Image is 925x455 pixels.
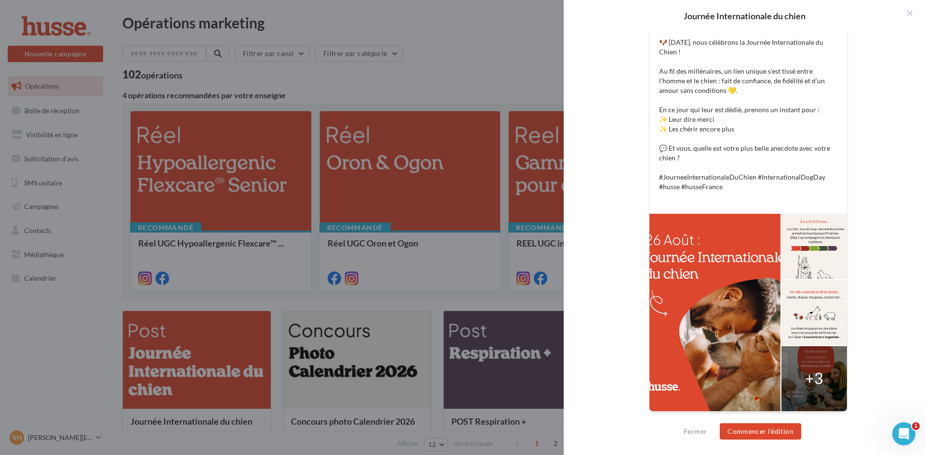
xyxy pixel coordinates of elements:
div: Journée Internationale du chien [579,12,910,20]
p: 🐶 [DATE], nous célébrons la Journée Internationale du Chien ! Au fil des millénaires, un lien uni... [659,38,837,201]
div: La prévisualisation est non-contractuelle [649,412,847,424]
button: Commencer l'édition [720,423,801,440]
span: 1 [912,422,920,430]
button: Fermer [680,426,711,437]
iframe: Intercom live chat [892,422,915,445]
div: +3 [805,367,823,390]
